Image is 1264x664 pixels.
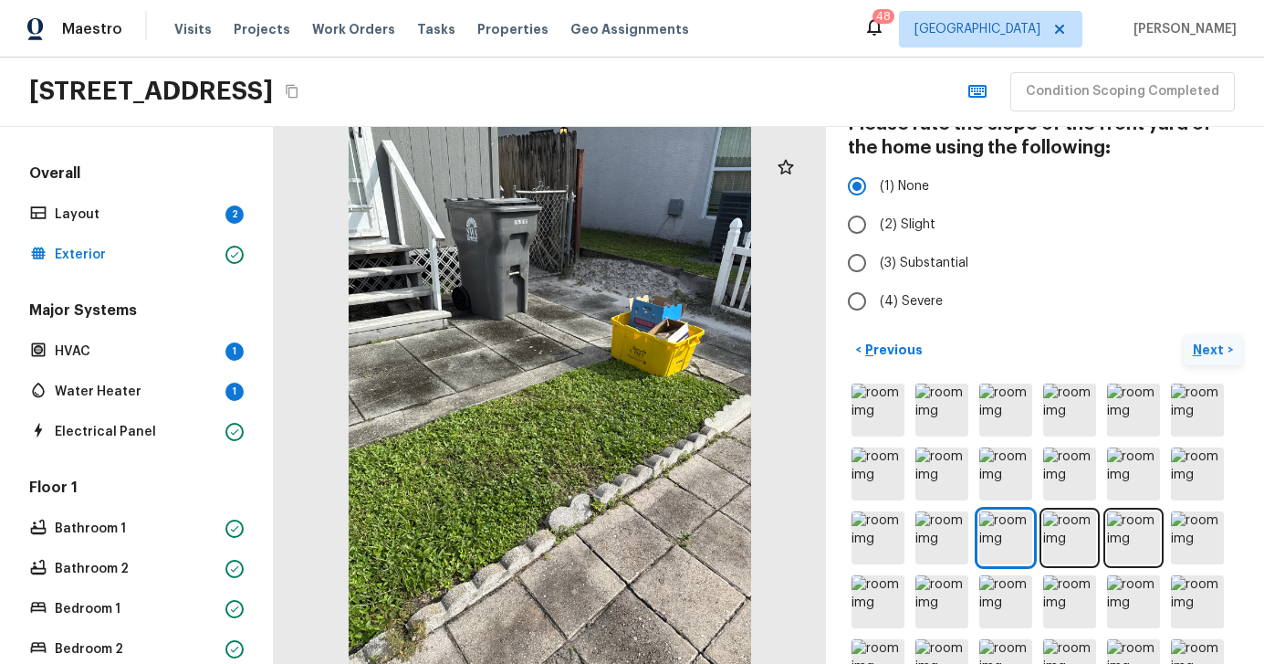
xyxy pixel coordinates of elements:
span: [GEOGRAPHIC_DATA] [914,20,1040,38]
div: 1 [225,343,244,361]
img: room img [851,384,904,437]
img: room img [1043,575,1096,628]
h5: Major Systems [26,300,247,324]
img: room img [1107,575,1160,628]
div: 1 [225,383,244,401]
span: Properties [477,20,548,38]
img: room img [851,448,904,501]
p: Next [1193,341,1227,359]
img: room img [915,575,968,628]
span: [PERSON_NAME] [1126,20,1237,38]
span: Maestro [62,20,122,38]
p: Bathroom 1 [55,520,218,538]
span: Work Orders [312,20,395,38]
span: (1) None [880,177,929,195]
img: room img [979,575,1032,628]
span: Geo Assignments [570,20,689,38]
img: room img [979,448,1032,501]
p: Layout [55,206,218,224]
img: room img [979,511,1032,564]
div: 48 [876,7,891,26]
img: room img [1171,384,1224,437]
img: room img [1043,448,1096,501]
h4: Please rate the slope of the front yard of the home using the following: [848,112,1242,160]
img: room img [851,511,904,564]
button: <Previous [848,335,930,365]
h5: Floor 1 [26,478,247,501]
button: Copy Address [280,79,304,103]
img: room img [1171,511,1224,564]
img: room img [1043,511,1096,564]
div: 2 [225,206,244,224]
span: Visits [174,20,212,38]
img: room img [915,511,968,564]
span: (3) Substantial [880,254,968,272]
img: room img [979,384,1032,437]
span: Projects [234,20,290,38]
img: room img [915,384,968,437]
button: Next> [1184,335,1242,365]
p: Exterior [55,246,218,264]
span: Tasks [417,23,455,36]
img: room img [1043,384,1096,437]
h2: [STREET_ADDRESS] [29,75,273,108]
img: room img [1107,384,1160,437]
p: Bathroom 2 [55,560,218,578]
h5: Overall [26,163,247,187]
p: Electrical Panel [55,423,218,441]
p: HVAC [55,343,218,361]
img: room img [1171,575,1224,628]
p: Bedroom 1 [55,600,218,618]
img: room img [915,448,968,501]
img: room img [1107,511,1160,564]
img: room img [1107,448,1160,501]
img: room img [851,575,904,628]
p: Water Heater [55,383,218,401]
span: (4) Severe [880,292,943,311]
span: (2) Slight [880,216,935,234]
p: Bedroom 2 [55,640,218,659]
p: Previous [862,341,923,359]
img: room img [1171,448,1224,501]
